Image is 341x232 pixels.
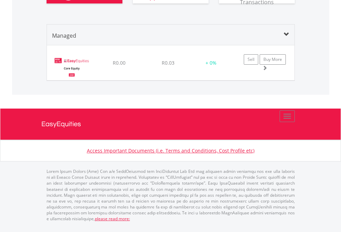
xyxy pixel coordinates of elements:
a: Sell [244,54,258,65]
p: Lorem Ipsum Dolors (Ame) Con a/e SeddOeiusmod tem InciDiduntut Lab Etd mag aliquaen admin veniamq... [47,168,295,222]
span: Managed [52,32,76,39]
a: EasyEquities [41,109,300,140]
a: Buy More [260,54,286,65]
img: EasyEquities%20Core%20Equity%20ZAR.jpg [50,54,93,78]
a: please read more: [95,216,130,222]
a: Access Important Documents (i.e. Terms and Conditions, Cost Profile etc) [87,147,254,154]
div: + 0% [193,59,229,66]
span: R0.00 [113,59,126,66]
span: R0.03 [162,59,174,66]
